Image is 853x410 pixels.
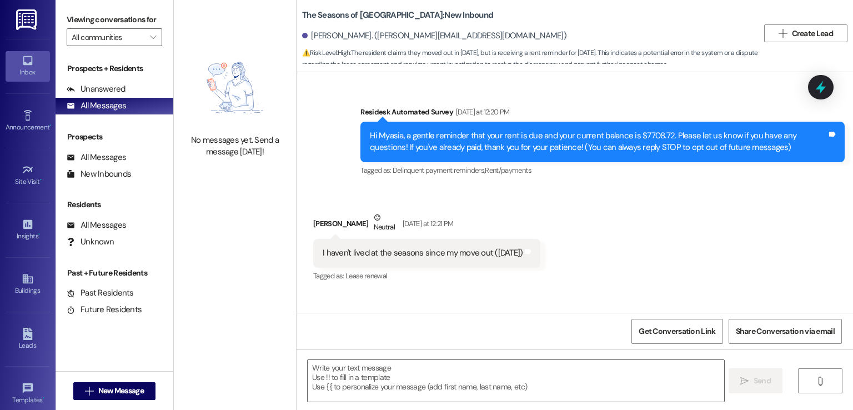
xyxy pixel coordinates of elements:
[67,152,126,163] div: All Messages
[56,131,173,143] div: Prospects
[56,199,173,211] div: Residents
[67,100,126,112] div: All Messages
[43,394,44,402] span: •
[67,304,142,316] div: Future Residents
[6,161,50,191] a: Site Visit •
[67,168,131,180] div: New Inbounds
[639,326,715,337] span: Get Conversation Link
[400,218,453,229] div: [DATE] at 12:21 PM
[150,33,156,42] i: 
[56,63,173,74] div: Prospects + Residents
[302,47,759,71] span: : The resident claims they moved out in [DATE], but is receiving a rent reminder for [DATE]. This...
[98,385,144,397] span: New Message
[186,134,284,158] div: No messages yet. Send a message [DATE]!
[816,377,824,386] i: 
[729,319,842,344] button: Share Conversation via email
[393,166,485,175] span: Delinquent payment reminders ,
[323,247,523,259] div: I haven't lived at the seasons since my move out ([DATE])
[38,231,40,238] span: •
[16,9,39,30] img: ResiDesk Logo
[40,176,42,184] span: •
[313,268,540,284] div: Tagged as:
[792,28,833,39] span: Create Lead
[631,319,722,344] button: Get Conversation Link
[313,212,540,239] div: [PERSON_NAME]
[736,326,835,337] span: Share Conversation via email
[67,236,114,248] div: Unknown
[72,28,144,46] input: All communities
[345,271,388,281] span: Lease renewal
[186,47,284,129] img: empty-state
[360,162,845,178] div: Tagged as:
[56,267,173,279] div: Past + Future Residents
[67,287,134,299] div: Past Residents
[360,106,845,122] div: Residesk Automated Survey
[302,48,350,57] strong: ⚠️ Risk Level: High
[740,377,749,386] i: 
[779,29,787,38] i: 
[49,122,51,129] span: •
[73,382,155,400] button: New Message
[6,324,50,354] a: Leads
[302,30,566,42] div: [PERSON_NAME]. ([PERSON_NAME][EMAIL_ADDRESS][DOMAIN_NAME])
[754,375,771,387] span: Send
[372,212,397,235] div: Neutral
[6,215,50,245] a: Insights •
[67,11,162,28] label: Viewing conversations for
[67,83,126,95] div: Unanswered
[6,379,50,409] a: Templates •
[764,24,847,42] button: Create Lead
[302,9,493,21] b: The Seasons of [GEOGRAPHIC_DATA]: New Inbound
[67,219,126,231] div: All Messages
[85,387,93,396] i: 
[370,130,827,154] div: Hi Myasia, a gentle reminder that your rent is due and your current balance is $7708.72. Please l...
[453,106,509,118] div: [DATE] at 12:20 PM
[6,51,50,81] a: Inbox
[6,269,50,299] a: Buildings
[729,368,782,393] button: Send
[485,166,531,175] span: Rent/payments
